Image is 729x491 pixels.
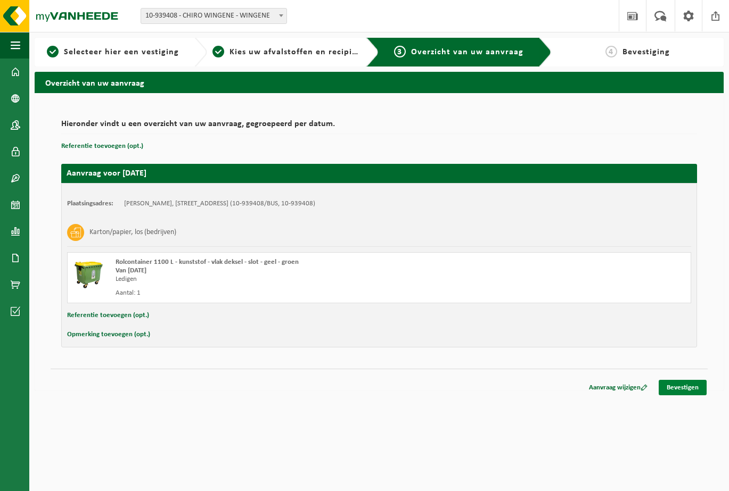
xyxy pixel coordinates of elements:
div: Ledigen [116,275,422,284]
a: Aanvraag wijzigen [581,380,656,395]
strong: Van [DATE] [116,267,146,274]
h2: Overzicht van uw aanvraag [35,72,724,93]
span: 10-939408 - CHIRO WINGENE - WINGENE [141,9,286,23]
td: [PERSON_NAME], [STREET_ADDRESS] (10-939408/BUS, 10-939408) [124,199,315,208]
div: Aantal: 1 [116,289,422,297]
span: 2 [212,46,224,57]
strong: Aanvraag voor [DATE] [67,169,146,178]
a: 1Selecteer hier een vestiging [40,46,186,59]
button: Opmerking toevoegen (opt.) [67,328,150,342]
button: Referentie toevoegen (opt.) [67,309,149,322]
span: 10-939408 - CHIRO WINGENE - WINGENE [141,8,287,24]
span: Rolcontainer 1100 L - kunststof - vlak deksel - slot - geel - groen [116,259,299,265]
span: 4 [605,46,617,57]
h3: Karton/papier, los (bedrijven) [89,224,176,241]
span: Selecteer hier een vestiging [64,48,179,56]
span: 3 [394,46,406,57]
a: Bevestigen [659,380,707,395]
span: Overzicht van uw aanvraag [411,48,523,56]
span: Kies uw afvalstoffen en recipiënten [230,48,376,56]
img: WB-1100-HPE-GN-51.png [73,258,105,290]
a: 2Kies uw afvalstoffen en recipiënten [212,46,358,59]
h2: Hieronder vindt u een overzicht van uw aanvraag, gegroepeerd per datum. [61,120,697,134]
span: Bevestiging [622,48,670,56]
button: Referentie toevoegen (opt.) [61,139,143,153]
span: 1 [47,46,59,57]
strong: Plaatsingsadres: [67,200,113,207]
